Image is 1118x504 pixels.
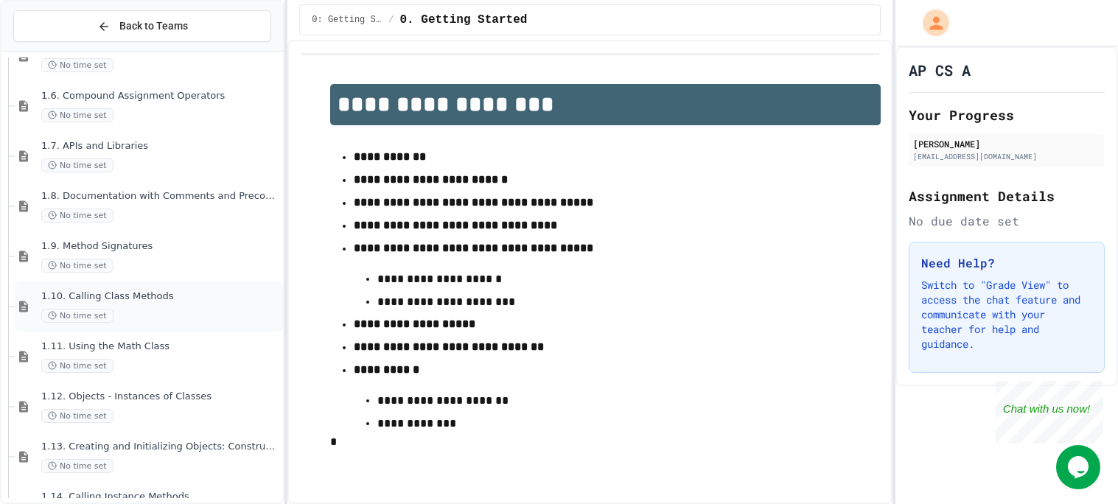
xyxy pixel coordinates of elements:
[41,309,113,323] span: No time set
[921,278,1092,351] p: Switch to "Grade View" to access the chat feature and communicate with your teacher for help and ...
[41,290,280,303] span: 1.10. Calling Class Methods
[913,137,1100,150] div: [PERSON_NAME]
[119,18,188,34] span: Back to Teams
[41,391,280,403] span: 1.12. Objects - Instances of Classes
[41,459,113,473] span: No time set
[907,6,953,40] div: My Account
[909,186,1105,206] h2: Assignment Details
[41,409,113,423] span: No time set
[400,11,528,29] span: 0. Getting Started
[388,14,394,26] span: /
[41,259,113,273] span: No time set
[1056,445,1103,489] iframe: chat widget
[41,359,113,373] span: No time set
[909,212,1105,230] div: No due date set
[41,140,280,153] span: 1.7. APIs and Libraries
[909,60,971,80] h1: AP CS A
[41,108,113,122] span: No time set
[41,58,113,72] span: No time set
[13,10,271,42] button: Back to Teams
[921,254,1092,272] h3: Need Help?
[913,151,1100,162] div: [EMAIL_ADDRESS][DOMAIN_NAME]
[41,90,280,102] span: 1.6. Compound Assignment Operators
[41,340,280,353] span: 1.11. Using the Math Class
[41,190,280,203] span: 1.8. Documentation with Comments and Preconditions
[909,105,1105,125] h2: Your Progress
[41,158,113,172] span: No time set
[996,381,1103,444] iframe: chat widget
[41,240,280,253] span: 1.9. Method Signatures
[41,441,280,453] span: 1.13. Creating and Initializing Objects: Constructors
[41,209,113,223] span: No time set
[312,14,382,26] span: 0: Getting Started
[41,491,280,503] span: 1.14. Calling Instance Methods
